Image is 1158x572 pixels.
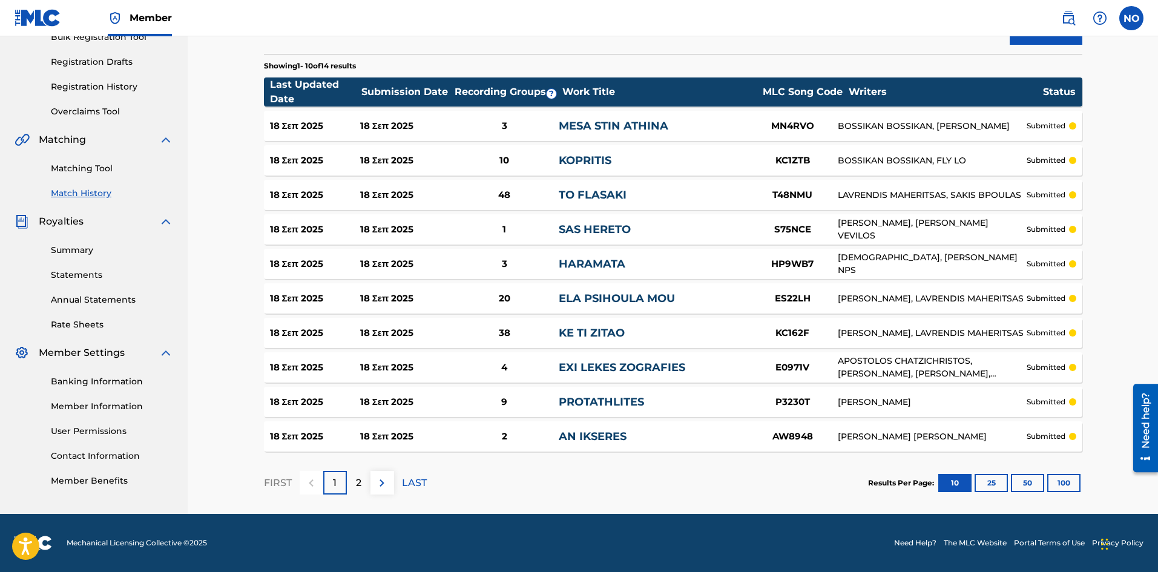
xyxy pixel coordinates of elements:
[51,318,173,331] a: Rate Sheets
[39,214,84,229] span: Royalties
[1093,11,1107,25] img: help
[15,133,30,147] img: Matching
[1027,431,1065,442] p: submitted
[15,346,29,360] img: Member Settings
[1027,293,1065,304] p: submitted
[360,395,450,409] div: 18 Σεπ 2025
[15,536,52,550] img: logo
[270,77,361,107] div: Last Updated Date
[450,326,559,340] div: 38
[562,85,756,99] div: Work Title
[450,154,559,168] div: 10
[450,430,559,444] div: 2
[1097,514,1158,572] div: Widget συνομιλίας
[547,89,556,99] span: ?
[39,133,86,147] span: Matching
[360,119,450,133] div: 18 Σεπ 2025
[270,188,360,202] div: 18 Σεπ 2025
[264,476,292,490] p: FIRST
[747,223,838,237] div: S75NCE
[1043,85,1076,99] div: Status
[264,61,356,71] p: Showing 1 - 10 of 14 results
[51,244,173,257] a: Summary
[270,395,360,409] div: 18 Σεπ 2025
[450,223,559,237] div: 1
[1027,155,1065,166] p: submitted
[1092,537,1143,548] a: Privacy Policy
[1056,6,1081,30] a: Public Search
[360,361,450,375] div: 18 Σεπ 2025
[270,154,360,168] div: 18 Σεπ 2025
[15,9,61,27] img: MLC Logo
[838,355,1026,380] div: APOSTOLOS CHATZICHRISTOS, [PERSON_NAME], [PERSON_NAME], [PERSON_NAME], [PERSON_NAME]
[1088,6,1112,30] div: Help
[51,450,173,462] a: Contact Information
[159,346,173,360] img: expand
[838,120,1026,133] div: BOSSIKAN BOSSIKAN, [PERSON_NAME]
[1027,120,1065,131] p: submitted
[450,395,559,409] div: 9
[1047,474,1081,492] button: 100
[450,292,559,306] div: 20
[270,119,360,133] div: 18 Σεπ 2025
[757,85,848,99] div: MLC Song Code
[838,217,1026,242] div: [PERSON_NAME], [PERSON_NAME] VEVILOS
[1027,189,1065,200] p: submitted
[1027,396,1065,407] p: submitted
[270,257,360,271] div: 18 Σεπ 2025
[51,294,173,306] a: Annual Statements
[51,187,173,200] a: Match History
[130,11,172,25] span: Member
[559,430,627,443] a: AN IKSERES
[450,257,559,271] div: 3
[360,430,450,444] div: 18 Σεπ 2025
[360,154,450,168] div: 18 Σεπ 2025
[838,430,1026,443] div: [PERSON_NAME] [PERSON_NAME]
[360,223,450,237] div: 18 Σεπ 2025
[747,326,838,340] div: KC162F
[747,119,838,133] div: MN4RVO
[849,85,1042,99] div: Writers
[360,188,450,202] div: 18 Σεπ 2025
[894,537,936,548] a: Need Help?
[356,476,361,490] p: 2
[333,476,337,490] p: 1
[1027,362,1065,373] p: submitted
[360,326,450,340] div: 18 Σεπ 2025
[51,425,173,438] a: User Permissions
[51,162,173,175] a: Matching Tool
[39,346,125,360] span: Member Settings
[450,119,559,133] div: 3
[159,133,173,147] img: expand
[938,474,972,492] button: 10
[747,292,838,306] div: ES22LH
[450,188,559,202] div: 48
[51,475,173,487] a: Member Benefits
[1027,224,1065,235] p: submitted
[15,214,29,229] img: Royalties
[108,11,122,25] img: Top Rightsholder
[453,85,562,99] div: Recording Groups
[360,257,450,271] div: 18 Σεπ 2025
[838,154,1026,167] div: BOSSIKAN BOSSIKAN, FLY LO
[450,361,559,375] div: 4
[559,257,625,271] a: HARAMATA
[51,400,173,413] a: Member Information
[747,154,838,168] div: KC1ZTB
[361,85,452,99] div: Submission Date
[747,361,838,375] div: E0971V
[1061,11,1076,25] img: search
[402,476,427,490] p: LAST
[1027,258,1065,269] p: submitted
[559,292,675,305] a: ELA PSIHOULA MOU
[944,537,1007,548] a: The MLC Website
[1119,6,1143,30] div: User Menu
[1014,537,1085,548] a: Portal Terms of Use
[559,188,627,202] a: TO FLASAKI
[559,395,644,409] a: PROTATHLITES
[559,223,631,236] a: SAS HERETO
[838,396,1026,409] div: [PERSON_NAME]
[1101,526,1108,562] div: Μεταφορά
